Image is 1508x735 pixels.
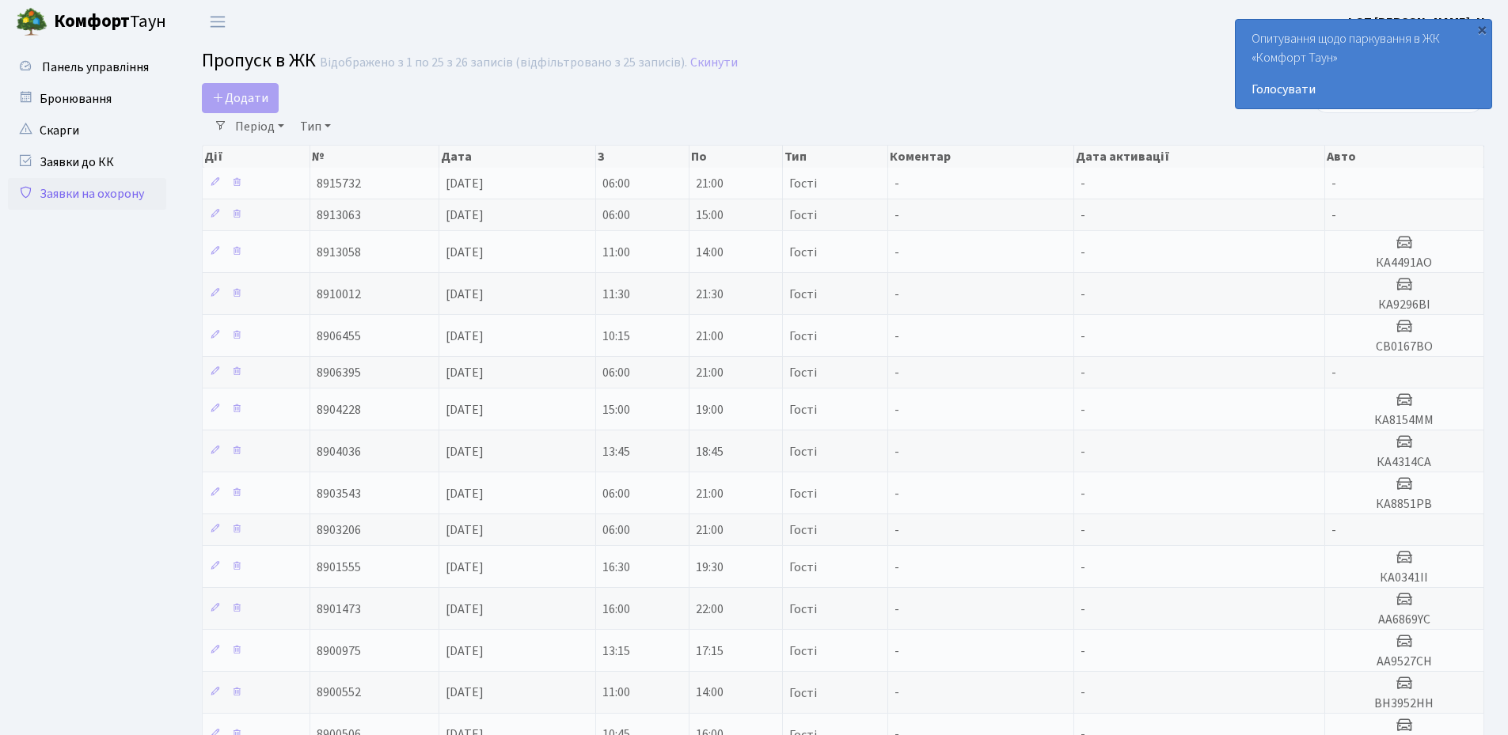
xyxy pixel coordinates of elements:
span: Гості [789,246,817,259]
h5: СВ0167ВО [1331,339,1477,354]
span: 21:00 [696,485,724,502]
span: 10:15 [602,328,630,345]
span: - [895,401,899,419]
span: [DATE] [446,684,484,702]
span: - [895,485,899,502]
h5: ВН3952НН [1331,696,1477,711]
span: - [895,684,899,702]
span: Гості [789,366,817,379]
span: 21:00 [696,328,724,345]
span: - [895,443,899,460]
span: - [1331,206,1336,224]
span: 8906395 [317,364,361,381]
span: 8913063 [317,206,361,224]
a: Бронювання [8,83,166,115]
th: Авто [1325,146,1484,168]
h5: КА4314СА [1331,455,1477,470]
span: 8913058 [317,244,361,261]
span: - [1081,328,1085,345]
span: 21:00 [696,521,724,539]
h5: КА4491АО [1331,256,1477,271]
b: Комфорт [54,9,130,34]
th: № [310,146,439,168]
span: 15:00 [696,206,724,224]
h5: АА6869YC [1331,612,1477,627]
th: Коментар [888,146,1074,168]
span: - [895,642,899,660]
span: 8903206 [317,521,361,539]
img: logo.png [16,6,47,38]
span: 11:30 [602,286,630,303]
h5: АА9527СН [1331,654,1477,669]
span: 21:00 [696,175,724,192]
span: 19:00 [696,401,724,419]
span: [DATE] [446,443,484,460]
span: 8903543 [317,485,361,502]
a: Скинути [690,55,738,70]
th: Тип [783,146,889,168]
span: - [895,175,899,192]
span: 21:30 [696,286,724,303]
span: - [895,521,899,539]
span: 17:15 [696,642,724,660]
span: 06:00 [602,485,630,502]
span: [DATE] [446,601,484,618]
span: [DATE] [446,485,484,502]
span: 13:45 [602,443,630,460]
span: 14:00 [696,244,724,261]
span: 8901555 [317,559,361,576]
span: Панель управління [42,59,149,76]
span: - [1081,485,1085,502]
span: 06:00 [602,206,630,224]
span: [DATE] [446,401,484,419]
th: По [689,146,783,168]
span: Гості [789,524,817,536]
span: [DATE] [446,559,484,576]
span: 06:00 [602,521,630,539]
span: - [895,286,899,303]
span: Гості [789,687,817,699]
div: × [1474,21,1490,37]
a: Голосувати [1252,80,1476,99]
span: 13:15 [602,642,630,660]
span: Гості [789,487,817,500]
span: 11:00 [602,684,630,702]
span: 14:00 [696,684,724,702]
span: 8900975 [317,642,361,660]
th: Дата [439,146,596,168]
span: 8904228 [317,401,361,419]
span: 8904036 [317,443,361,460]
span: - [1081,364,1085,381]
b: ФОП [PERSON_NAME]. Н. [1345,13,1489,31]
span: Гості [789,209,817,222]
span: - [1081,244,1085,261]
span: - [895,244,899,261]
span: 15:00 [602,401,630,419]
span: [DATE] [446,244,484,261]
span: 8910012 [317,286,361,303]
span: [DATE] [446,364,484,381]
div: Опитування щодо паркування в ЖК «Комфорт Таун» [1236,20,1491,108]
h5: КА8154ММ [1331,413,1477,428]
span: Гості [789,645,817,657]
span: Гості [789,330,817,343]
a: Додати [202,83,279,113]
span: - [1081,684,1085,702]
span: Додати [212,89,268,107]
span: [DATE] [446,521,484,539]
span: Гості [789,177,817,190]
span: - [895,206,899,224]
span: - [1081,175,1085,192]
span: - [895,601,899,618]
th: Дата активації [1074,146,1324,168]
a: Період [229,113,291,140]
a: Панель управління [8,51,166,83]
span: 8915732 [317,175,361,192]
span: [DATE] [446,286,484,303]
span: Гості [789,445,817,458]
span: - [1331,364,1336,381]
span: - [1081,286,1085,303]
span: [DATE] [446,642,484,660]
span: Гості [789,288,817,301]
span: - [895,328,899,345]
